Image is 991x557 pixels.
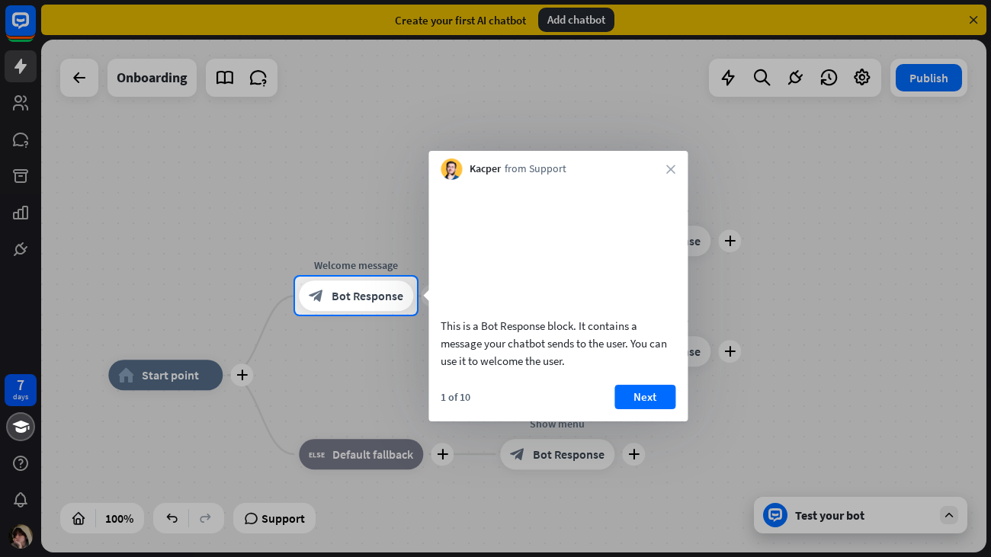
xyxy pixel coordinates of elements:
[332,289,403,304] span: Bot Response
[309,289,324,304] i: block_bot_response
[470,162,501,177] span: Kacper
[441,317,675,370] div: This is a Bot Response block. It contains a message your chatbot sends to the user. You can use i...
[666,165,675,174] i: close
[505,162,566,177] span: from Support
[12,6,58,52] button: Open LiveChat chat widget
[614,385,675,409] button: Next
[441,390,470,404] div: 1 of 10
